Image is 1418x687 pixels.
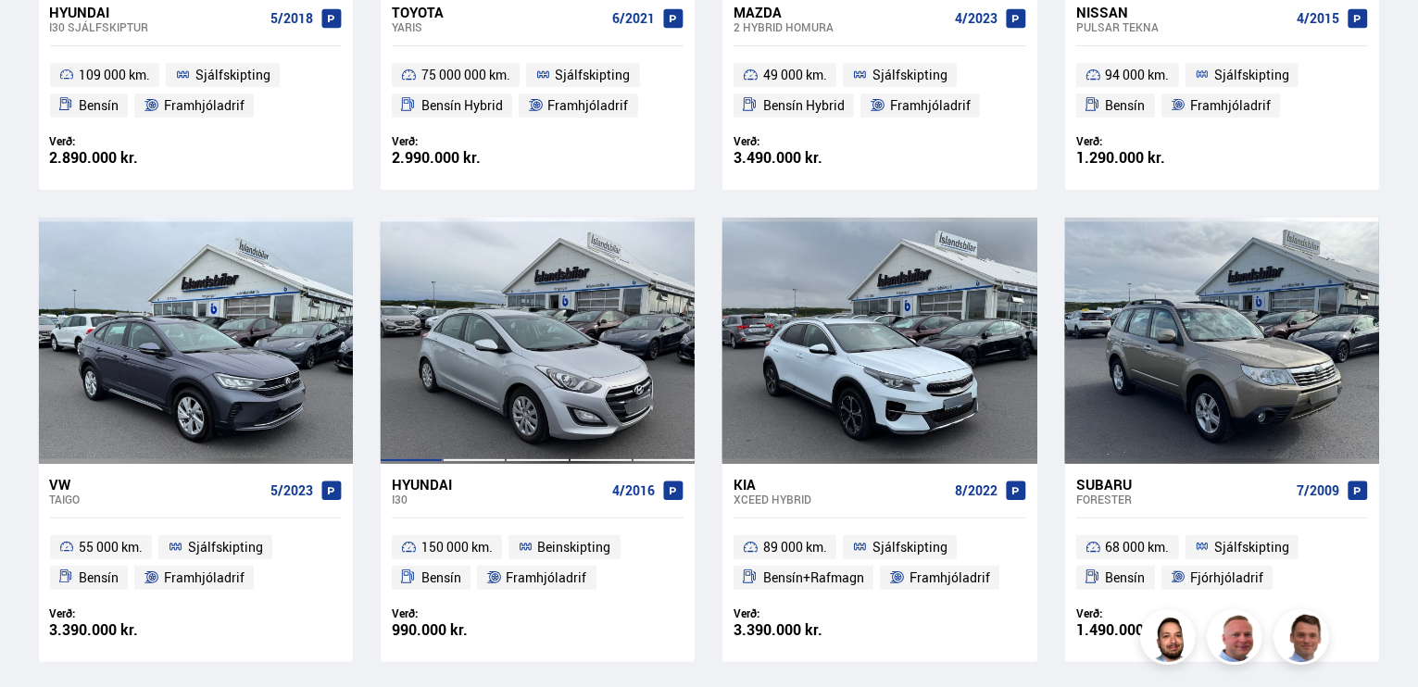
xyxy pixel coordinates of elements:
[1190,567,1263,589] span: Fjórhjóladrif
[734,622,880,638] div: 3.390.000 kr.
[50,134,196,148] div: Verð:
[734,150,880,166] div: 3.490.000 kr.
[392,134,538,148] div: Verð:
[164,567,245,589] span: Framhjóladrif
[1076,493,1289,506] div: Forester
[392,622,538,638] div: 990.000 kr.
[50,20,263,33] div: i30 SJÁLFSKIPTUR
[50,150,196,166] div: 2.890.000 kr.
[1214,536,1289,558] span: Sjálfskipting
[381,464,695,662] a: Hyundai i30 4/2016 150 000 km. Beinskipting Bensín Framhjóladrif Verð: 990.000 kr.
[270,483,313,498] span: 5/2023
[734,476,947,493] div: Kia
[1106,536,1170,558] span: 68 000 km.
[763,567,864,589] span: Bensín+Rafmagn
[79,64,150,86] span: 109 000 km.
[1143,612,1198,668] img: nhp88E3Fdnt1Opn2.png
[421,536,493,558] span: 150 000 km.
[734,20,947,33] div: 2 Hybrid HOMURA
[1076,4,1289,20] div: Nissan
[1190,94,1271,117] span: Framhjóladrif
[910,567,990,589] span: Framhjóladrif
[392,20,605,33] div: Yaris
[507,567,587,589] span: Framhjóladrif
[50,606,196,620] div: Verð:
[188,536,263,558] span: Sjálfskipting
[872,536,947,558] span: Sjálfskipting
[1276,612,1332,668] img: FbJEzSuNWCJXmdc-.webp
[1297,483,1339,498] span: 7/2009
[734,4,947,20] div: Mazda
[50,4,263,20] div: Hyundai
[50,622,196,638] div: 3.390.000 kr.
[734,493,947,506] div: XCeed HYBRID
[734,606,880,620] div: Verð:
[15,7,70,63] button: Opna LiveChat spjallviðmót
[79,567,119,589] span: Bensín
[538,536,611,558] span: Beinskipting
[1106,64,1170,86] span: 94 000 km.
[392,606,538,620] div: Verð:
[50,476,263,493] div: VW
[1297,11,1339,26] span: 4/2015
[722,464,1036,662] a: Kia XCeed HYBRID 8/2022 89 000 km. Sjálfskipting Bensín+Rafmagn Framhjóladrif Verð: 3.390.000 kr.
[612,483,655,498] span: 4/2016
[556,64,631,86] span: Sjálfskipting
[1106,567,1146,589] span: Bensín
[421,94,503,117] span: Bensín Hybrid
[421,64,510,86] span: 75 000 000 km.
[39,464,353,662] a: VW Taigo 5/2023 55 000 km. Sjálfskipting Bensín Framhjóladrif Verð: 3.390.000 kr.
[1210,612,1265,668] img: siFngHWaQ9KaOqBr.png
[50,493,263,506] div: Taigo
[763,64,827,86] span: 49 000 km.
[734,134,880,148] div: Verð:
[1076,20,1289,33] div: Pulsar TEKNA
[955,483,998,498] span: 8/2022
[392,150,538,166] div: 2.990.000 kr.
[392,4,605,20] div: Toyota
[763,536,827,558] span: 89 000 km.
[195,64,270,86] span: Sjálfskipting
[548,94,629,117] span: Framhjóladrif
[79,536,143,558] span: 55 000 km.
[612,11,655,26] span: 6/2021
[890,94,971,117] span: Framhjóladrif
[872,64,947,86] span: Sjálfskipting
[392,493,605,506] div: i30
[1076,606,1223,620] div: Verð:
[1106,94,1146,117] span: Bensín
[955,11,998,26] span: 4/2023
[763,94,845,117] span: Bensín Hybrid
[1065,464,1379,662] a: Subaru Forester 7/2009 68 000 km. Sjálfskipting Bensín Fjórhjóladrif Verð: 1.490.000 kr.
[1076,134,1223,148] div: Verð:
[1076,476,1289,493] div: Subaru
[1214,64,1289,86] span: Sjálfskipting
[79,94,119,117] span: Bensín
[392,476,605,493] div: Hyundai
[270,11,313,26] span: 5/2018
[1076,150,1223,166] div: 1.290.000 kr.
[1076,622,1223,638] div: 1.490.000 kr.
[164,94,245,117] span: Framhjóladrif
[421,567,461,589] span: Bensín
